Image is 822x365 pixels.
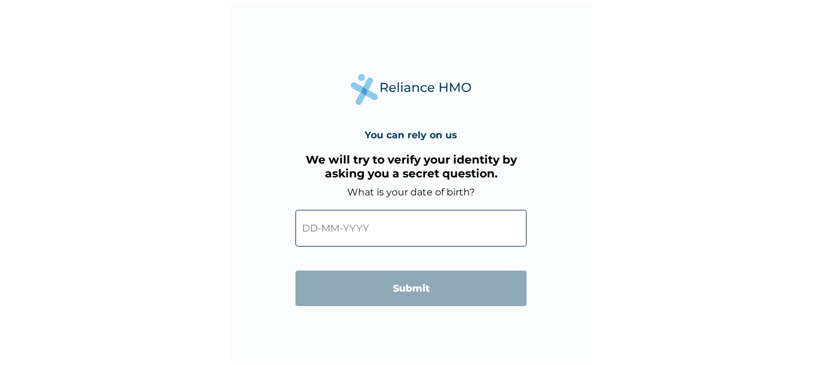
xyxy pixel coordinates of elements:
h3: We will try to verify your identity by asking you a secret question. [295,153,527,180]
input: Submit [295,271,527,306]
img: Reliance Health's Logo [351,74,471,105]
h4: You can rely on us [365,129,457,141]
input: DD-MM-YYYY [295,210,527,247]
label: What is your date of birth? [347,186,475,198]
